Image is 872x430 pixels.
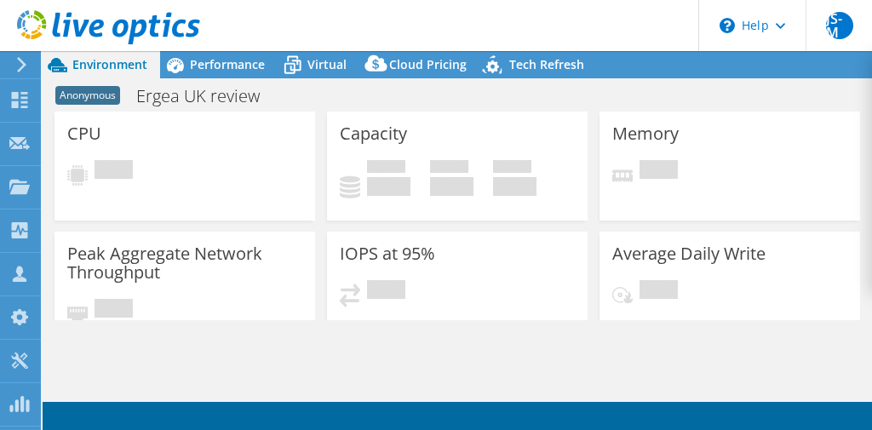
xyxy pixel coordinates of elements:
[612,124,679,143] h3: Memory
[190,56,265,72] span: Performance
[509,56,584,72] span: Tech Refresh
[720,18,735,33] svg: \n
[367,280,405,303] span: Pending
[430,177,473,196] h4: 0 GiB
[493,160,531,177] span: Total
[307,56,347,72] span: Virtual
[67,244,302,282] h3: Peak Aggregate Network Throughput
[612,244,766,263] h3: Average Daily Write
[95,299,133,322] span: Pending
[340,244,435,263] h3: IOPS at 95%
[340,124,407,143] h3: Capacity
[493,177,536,196] h4: 0 GiB
[72,56,147,72] span: Environment
[430,160,468,177] span: Free
[67,124,101,143] h3: CPU
[55,86,120,105] span: Anonymous
[826,12,853,39] span: JS-M
[367,177,410,196] h4: 0 GiB
[367,160,405,177] span: Used
[129,87,286,106] h1: Ergea UK review
[640,280,678,303] span: Pending
[640,160,678,183] span: Pending
[389,56,467,72] span: Cloud Pricing
[95,160,133,183] span: Pending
